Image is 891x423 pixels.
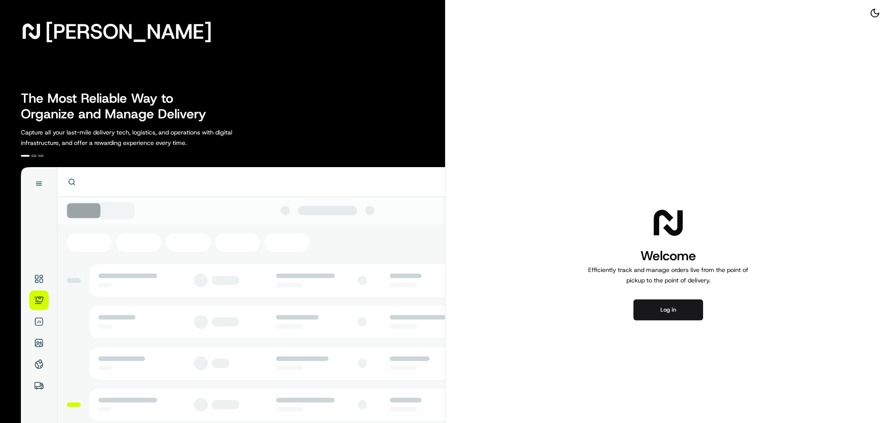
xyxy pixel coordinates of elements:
[45,23,212,40] span: [PERSON_NAME]
[21,91,216,122] h2: The Most Reliable Way to Organize and Manage Delivery
[585,247,752,265] h1: Welcome
[633,299,703,320] button: Log in
[21,127,271,148] p: Capture all your last-mile delivery tech, logistics, and operations with digital infrastructure, ...
[585,265,752,285] p: Efficiently track and manage orders live from the point of pickup to the point of delivery.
